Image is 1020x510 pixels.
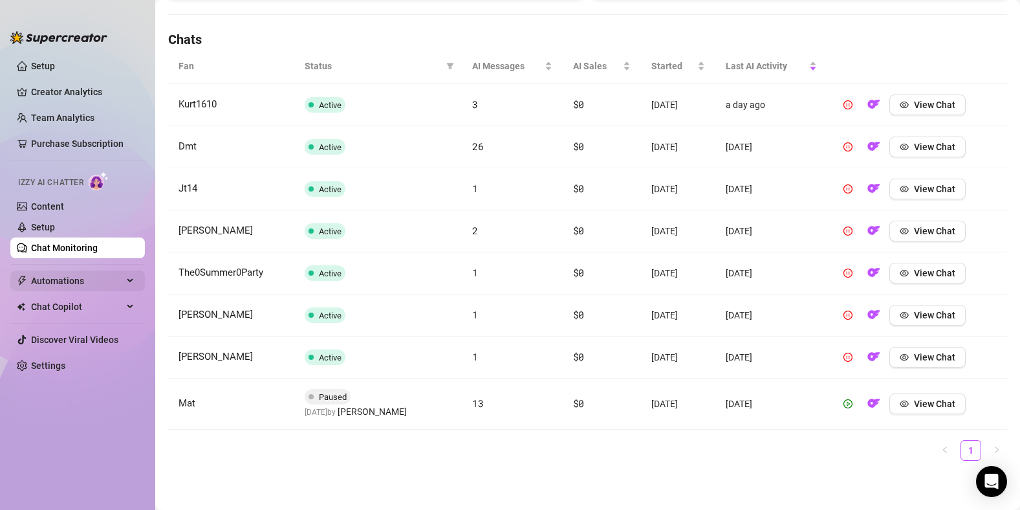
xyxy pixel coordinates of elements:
[843,184,852,194] span: pause-circle
[889,179,966,199] button: View Chat
[31,360,65,371] a: Settings
[573,98,584,111] span: $0
[573,224,584,237] span: $0
[715,379,827,430] td: [DATE]
[863,313,884,323] a: OF
[573,397,584,410] span: $0
[179,98,217,110] span: Kurt1610
[17,302,25,311] img: Chat Copilot
[651,59,695,73] span: Started
[472,140,483,153] span: 26
[31,61,55,71] a: Setup
[867,224,880,237] img: OF
[900,353,909,362] span: eye
[900,269,909,278] span: eye
[914,100,955,110] span: View Chat
[472,59,542,73] span: AI Messages
[863,228,884,239] a: OF
[168,30,1007,49] h4: Chats
[472,308,478,321] span: 1
[179,309,253,320] span: [PERSON_NAME]
[641,168,716,210] td: [DATE]
[573,182,584,195] span: $0
[31,113,94,123] a: Team Analytics
[843,142,852,151] span: pause-circle
[715,126,827,168] td: [DATE]
[641,49,716,84] th: Started
[641,126,716,168] td: [DATE]
[863,305,884,326] button: OF
[573,59,620,73] span: AI Sales
[900,311,909,320] span: eye
[843,227,852,236] span: pause-circle
[472,266,478,279] span: 1
[889,263,966,283] button: View Chat
[715,168,827,210] td: [DATE]
[863,186,884,197] a: OF
[843,100,852,109] span: pause-circle
[935,440,955,461] button: left
[641,210,716,252] td: [DATE]
[914,352,955,362] span: View Chat
[914,142,955,152] span: View Chat
[319,269,342,278] span: Active
[863,263,884,283] button: OF
[900,142,909,151] span: eye
[863,401,884,412] a: OF
[889,347,966,368] button: View Chat
[641,294,716,337] td: [DATE]
[31,296,123,317] span: Chat Copilot
[863,347,884,368] button: OF
[867,350,880,363] img: OF
[867,140,880,153] img: OF
[900,399,909,408] span: eye
[18,177,83,189] span: Izzy AI Chatter
[319,184,342,194] span: Active
[10,31,107,44] img: logo-BBDzfeDw.svg
[993,446,1001,454] span: right
[914,184,955,194] span: View Chat
[900,227,909,236] span: eye
[319,353,342,362] span: Active
[843,353,852,362] span: pause-circle
[715,337,827,379] td: [DATE]
[641,252,716,294] td: [DATE]
[563,49,641,84] th: AI Sales
[843,399,852,408] span: play-circle
[863,271,884,281] a: OF
[462,49,563,84] th: AI Messages
[472,397,483,410] span: 13
[900,100,909,109] span: eye
[715,84,827,126] td: a day ago
[900,184,909,194] span: eye
[889,94,966,115] button: View Chat
[867,308,880,321] img: OF
[715,294,827,337] td: [DATE]
[715,49,827,84] th: Last AI Activity
[715,210,827,252] td: [DATE]
[863,355,884,365] a: OF
[31,335,118,345] a: Discover Viral Videos
[863,179,884,199] button: OF
[986,440,1007,461] button: right
[446,62,454,70] span: filter
[641,379,716,430] td: [DATE]
[573,308,584,321] span: $0
[867,397,880,410] img: OF
[961,441,981,460] a: 1
[319,100,342,110] span: Active
[863,137,884,157] button: OF
[338,405,407,419] span: [PERSON_NAME]
[319,142,342,152] span: Active
[179,225,253,236] span: [PERSON_NAME]
[31,271,123,291] span: Automations
[863,144,884,155] a: OF
[867,98,880,111] img: OF
[17,276,27,286] span: thunderbolt
[179,140,197,152] span: Dmt
[935,440,955,461] li: Previous Page
[641,84,716,126] td: [DATE]
[941,446,949,454] span: left
[863,394,884,414] button: OF
[863,221,884,241] button: OF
